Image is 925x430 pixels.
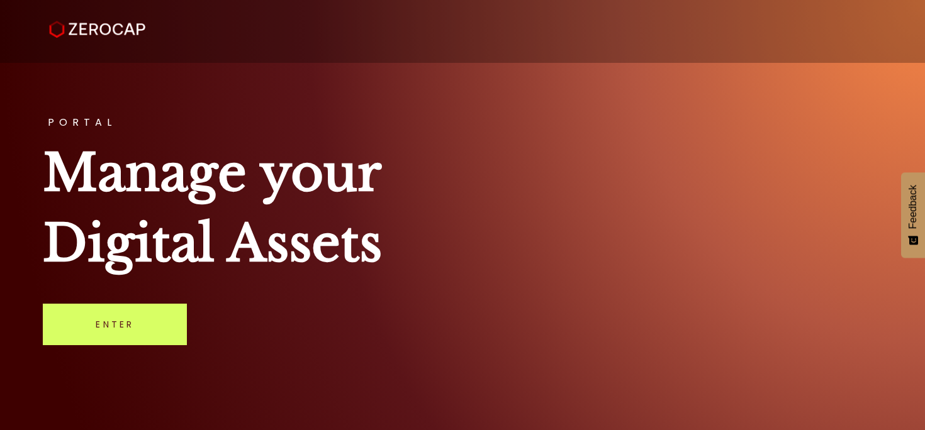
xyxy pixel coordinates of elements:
[43,304,187,345] a: Enter
[49,21,145,38] img: ZeroCap
[901,172,925,258] button: Feedback - Show survey
[43,118,882,128] h3: PORTAL
[907,185,919,229] span: Feedback
[43,138,882,278] h1: Manage your Digital Assets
